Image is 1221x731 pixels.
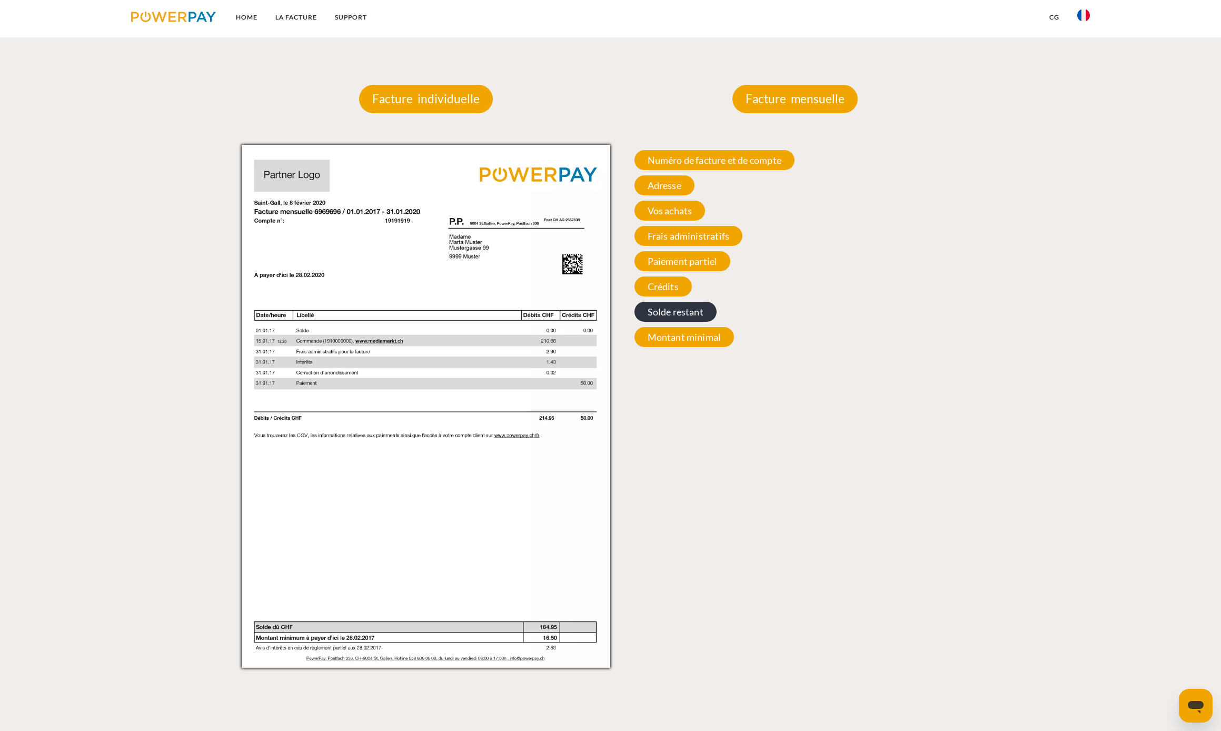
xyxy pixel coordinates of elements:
span: Montant minimal [634,327,734,347]
span: Adresse [634,175,694,195]
a: Support [326,8,376,27]
span: Paiement partiel [634,251,731,271]
span: Numéro de facture et de compte [634,150,795,170]
a: LA FACTURE [266,8,326,27]
span: Frais administratifs [634,226,743,246]
span: Solde restant [634,302,717,322]
p: Facture mensuelle [732,85,858,113]
span: Crédits [634,276,692,297]
span: Vos achats [634,201,706,221]
img: fr [1077,9,1090,22]
img: logo-powerpay.svg [131,12,216,22]
a: CG [1040,8,1068,27]
iframe: Bouton de lancement de la fenêtre de messagerie [1179,689,1213,723]
a: Home [227,8,266,27]
p: Facture individuelle [359,85,493,113]
img: monthly_invoice_powerpay_fr.jpg [242,145,611,667]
